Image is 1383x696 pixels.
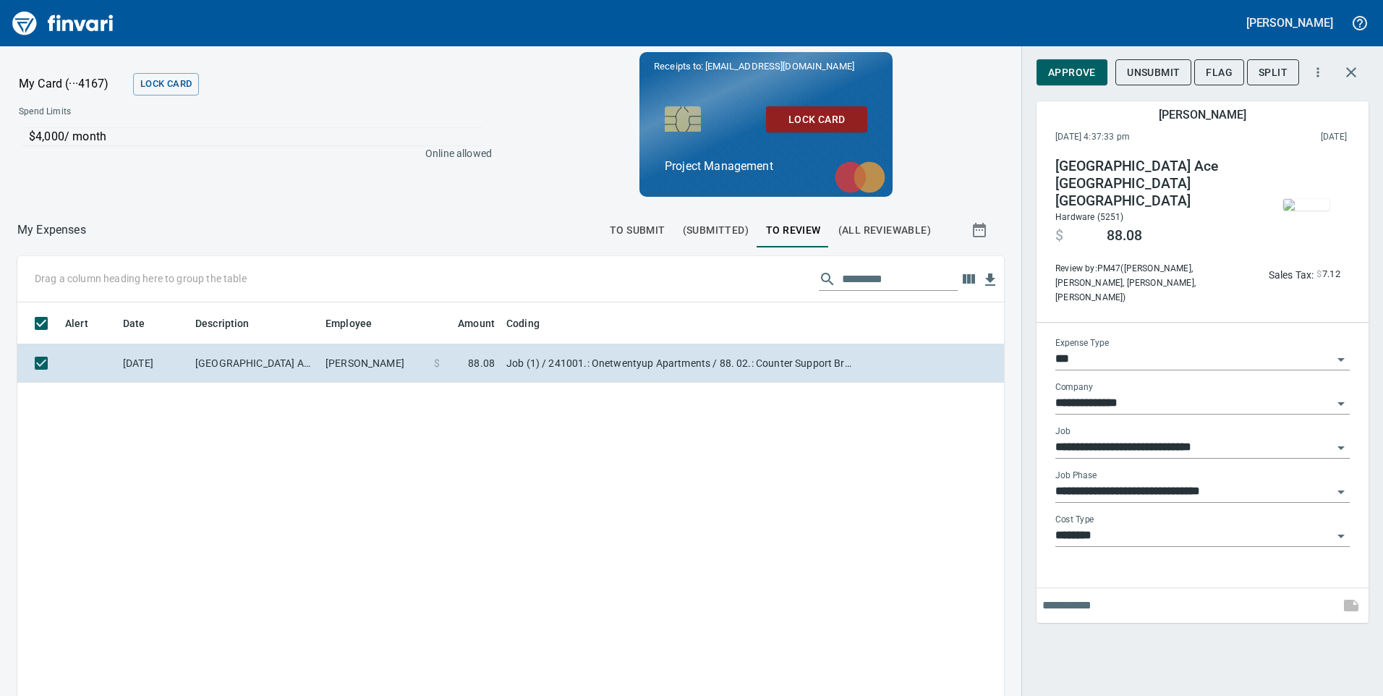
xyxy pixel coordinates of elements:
[65,315,88,332] span: Alert
[195,315,250,332] span: Description
[140,76,192,93] span: Lock Card
[766,221,821,239] span: To Review
[1055,427,1071,436] label: Job
[1127,64,1180,82] span: Unsubmit
[1225,130,1347,145] span: This charge was settled by the merchant and appears on the 2025/10/04 statement.
[778,111,856,129] span: Lock Card
[190,344,320,383] td: [GEOGRAPHIC_DATA] Ace [GEOGRAPHIC_DATA] [GEOGRAPHIC_DATA]
[35,271,247,286] p: Drag a column heading here to group the table
[19,75,127,93] p: My Card (···4167)
[838,221,931,239] span: (All Reviewable)
[325,315,372,332] span: Employee
[7,146,492,161] p: Online allowed
[1246,15,1333,30] h5: [PERSON_NAME]
[17,221,86,239] nav: breadcrumb
[195,315,268,332] span: Description
[1334,55,1369,90] button: Close transaction
[133,73,199,96] button: Lock Card
[827,154,893,200] img: mastercard.svg
[1159,107,1246,122] h5: [PERSON_NAME]
[1115,59,1191,86] button: Unsubmit
[1206,64,1233,82] span: Flag
[1055,212,1124,222] span: Hardware (5251)
[1048,64,1096,82] span: Approve
[9,6,117,41] img: Finvari
[654,59,878,74] p: Receipts to:
[1055,158,1252,210] h4: [GEOGRAPHIC_DATA] Ace [GEOGRAPHIC_DATA] [GEOGRAPHIC_DATA]
[665,158,867,175] p: Project Management
[1243,12,1337,34] button: [PERSON_NAME]
[1316,266,1322,283] span: $
[1302,56,1334,88] button: More
[1055,339,1109,347] label: Expense Type
[1331,482,1351,502] button: Open
[1194,59,1244,86] button: Flag
[123,315,145,332] span: Date
[1037,59,1107,86] button: Approve
[65,315,107,332] span: Alert
[979,269,1001,291] button: Download table
[704,59,856,73] span: [EMAIL_ADDRESS][DOMAIN_NAME]
[958,268,979,290] button: Choose columns to display
[1331,394,1351,414] button: Open
[29,128,482,145] p: $4,000 / month
[506,315,558,332] span: Coding
[1055,227,1063,245] span: $
[1055,515,1094,524] label: Cost Type
[123,315,164,332] span: Date
[506,315,540,332] span: Coding
[325,315,391,332] span: Employee
[1247,59,1299,86] button: Split
[1265,263,1344,286] button: Sales Tax:$7.12
[1331,526,1351,546] button: Open
[1316,266,1340,283] span: AI confidence: 99.0%
[610,221,665,239] span: To Submit
[19,105,280,119] span: Spend Limits
[1055,130,1225,145] span: [DATE] 4:37:33 pm
[1259,64,1288,82] span: Split
[1331,438,1351,458] button: Open
[439,315,495,332] span: Amount
[766,106,867,133] button: Lock Card
[1322,266,1341,283] span: 7.12
[468,356,495,370] span: 88.08
[1269,268,1314,282] p: Sales Tax:
[1334,588,1369,623] span: This records your note into the expense. If you would like to send a message to an employee inste...
[1055,262,1252,305] span: Review by: PM47 ([PERSON_NAME], [PERSON_NAME], [PERSON_NAME], [PERSON_NAME])
[17,221,86,239] p: My Expenses
[320,344,428,383] td: [PERSON_NAME]
[458,315,495,332] span: Amount
[117,344,190,383] td: [DATE]
[1107,227,1142,245] span: 88.08
[1055,383,1093,391] label: Company
[1331,349,1351,370] button: Open
[434,356,440,370] span: $
[683,221,749,239] span: (Submitted)
[1055,471,1097,480] label: Job Phase
[1283,199,1329,211] img: receipts%2Ftapani%2F2025-09-30%2FP4mXVDvgx8eZ7wjIUX58aasgcUk1__qwuGNrzsJIgja56hzeNI_thumb.jpg
[501,344,862,383] td: Job (1) / 241001.: Onetwentyup Apartments / 88. 02.: Counter Support Brackets / 5: Other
